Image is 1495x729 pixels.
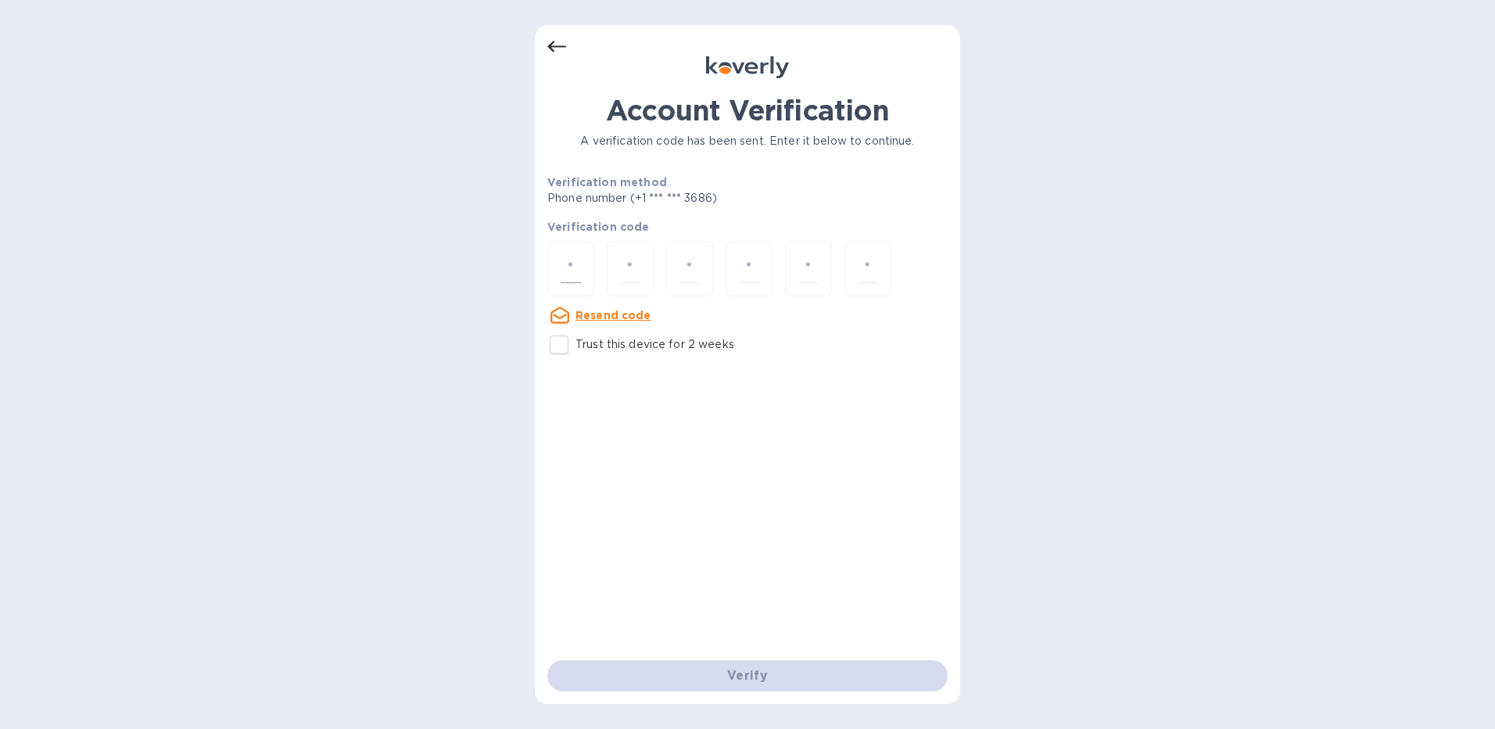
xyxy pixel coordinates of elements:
p: Trust this device for 2 weeks [575,336,734,353]
p: Phone number (+1 *** *** 3686) [547,190,837,206]
b: Verification method [547,176,667,189]
p: Verification code [547,219,948,235]
h1: Account Verification [547,94,948,127]
p: A verification code has been sent. Enter it below to continue. [547,133,948,149]
u: Resend code [575,309,651,321]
